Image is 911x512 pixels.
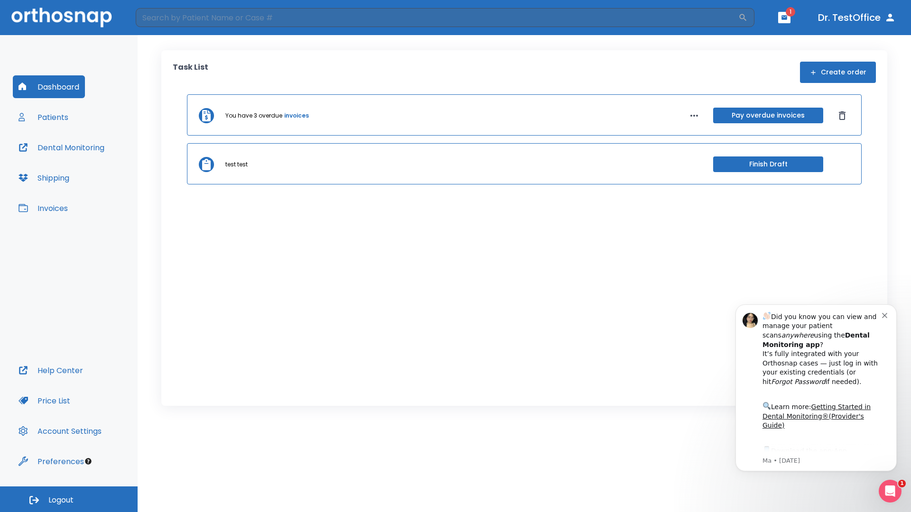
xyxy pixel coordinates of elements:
[13,106,74,128] button: Patients
[898,480,906,487] span: 1
[721,293,911,507] iframe: Intercom notifications message
[13,420,107,442] button: Account Settings
[173,62,208,83] p: Task List
[13,75,85,98] button: Dashboard
[800,62,876,83] button: Create order
[13,389,76,412] button: Price List
[13,359,89,382] button: Help Center
[84,457,93,466] div: Tooltip anchor
[48,495,74,505] span: Logout
[136,8,738,27] input: Search by Patient Name or Case #
[786,7,795,17] span: 1
[713,108,823,123] button: Pay overdue invoices
[11,8,112,27] img: Orthosnap
[879,480,902,503] iframe: Intercom live chat
[835,108,850,123] button: Dismiss
[225,160,248,169] p: test test
[713,156,823,172] button: Finish Draft
[814,9,900,26] button: Dr. TestOffice
[284,111,309,120] a: invoices
[13,136,110,159] button: Dental Monitoring
[225,111,282,120] p: You have 3 overdue
[13,450,90,473] button: Preferences
[13,166,75,189] button: Shipping
[13,197,74,219] button: Invoices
